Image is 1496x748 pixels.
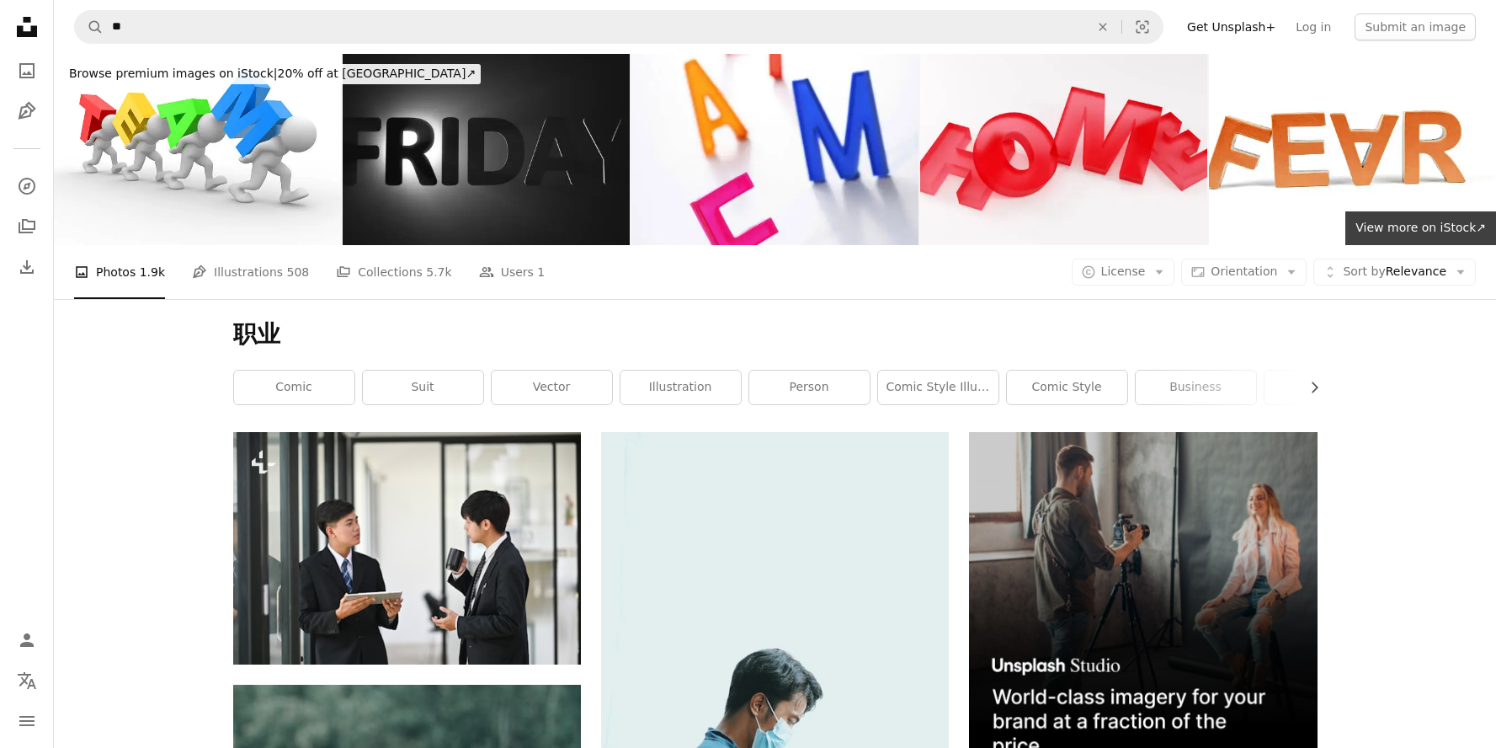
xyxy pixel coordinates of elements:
button: Menu [10,704,44,738]
a: View more on iStock↗ [1345,211,1496,245]
a: illustration [620,371,741,404]
a: Photos [10,54,44,88]
span: Relevance [1343,264,1446,280]
a: business [1136,371,1256,404]
a: Collections [10,210,44,243]
a: comic style illustration [878,371,998,404]
span: View more on iStock ↗ [1355,221,1486,234]
a: Log in / Sign up [10,623,44,657]
a: Collections 5.7k [336,245,451,299]
button: Visual search [1122,11,1163,43]
a: Explore [10,169,44,203]
button: License [1072,259,1175,286]
span: Sort by [1343,264,1385,278]
span: 1 [537,263,545,281]
a: suit [363,371,483,404]
span: 508 [287,263,310,281]
button: Language [10,664,44,697]
a: person [749,371,870,404]
a: Download History [10,250,44,284]
button: scroll list to the right [1299,371,1318,404]
button: Clear [1084,11,1121,43]
span: Orientation [1211,264,1277,278]
h1: 职业 [233,319,1318,350]
form: Find visuals sitewide [74,10,1163,44]
a: comic style [1007,371,1127,404]
span: 5.7k [426,263,451,281]
img: Alphabets [631,54,918,245]
a: Users 1 [479,245,546,299]
a: Illustrations 508 [192,245,309,299]
img: Business together talking with coffee time moment. [233,432,581,664]
a: Log in [1286,13,1341,40]
img: Teamwork [54,54,341,245]
span: License [1101,264,1146,278]
a: Get Unsplash+ [1177,13,1286,40]
button: Submit an image [1355,13,1476,40]
img: Black Friday abstract illustration. Text in the spotlight. [343,54,630,245]
a: grey [1264,371,1385,404]
img: Fear - makes you headless [1209,54,1496,245]
span: 20% off at [GEOGRAPHIC_DATA] ↗ [69,67,476,80]
a: comic [234,371,354,404]
button: Search Unsplash [75,11,104,43]
a: Browse premium images on iStock|20% off at [GEOGRAPHIC_DATA]↗ [54,54,491,94]
button: Sort byRelevance [1313,259,1476,286]
button: Orientation [1181,259,1307,286]
a: Illustrations [10,94,44,128]
a: vector [492,371,612,404]
span: Browse premium images on iStock | [69,67,277,80]
a: Business together talking with coffee time moment. [233,540,581,555]
img: Luxury glass red inscription home on grey podium, soft light, front view smooth background, 3d re... [920,54,1207,245]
